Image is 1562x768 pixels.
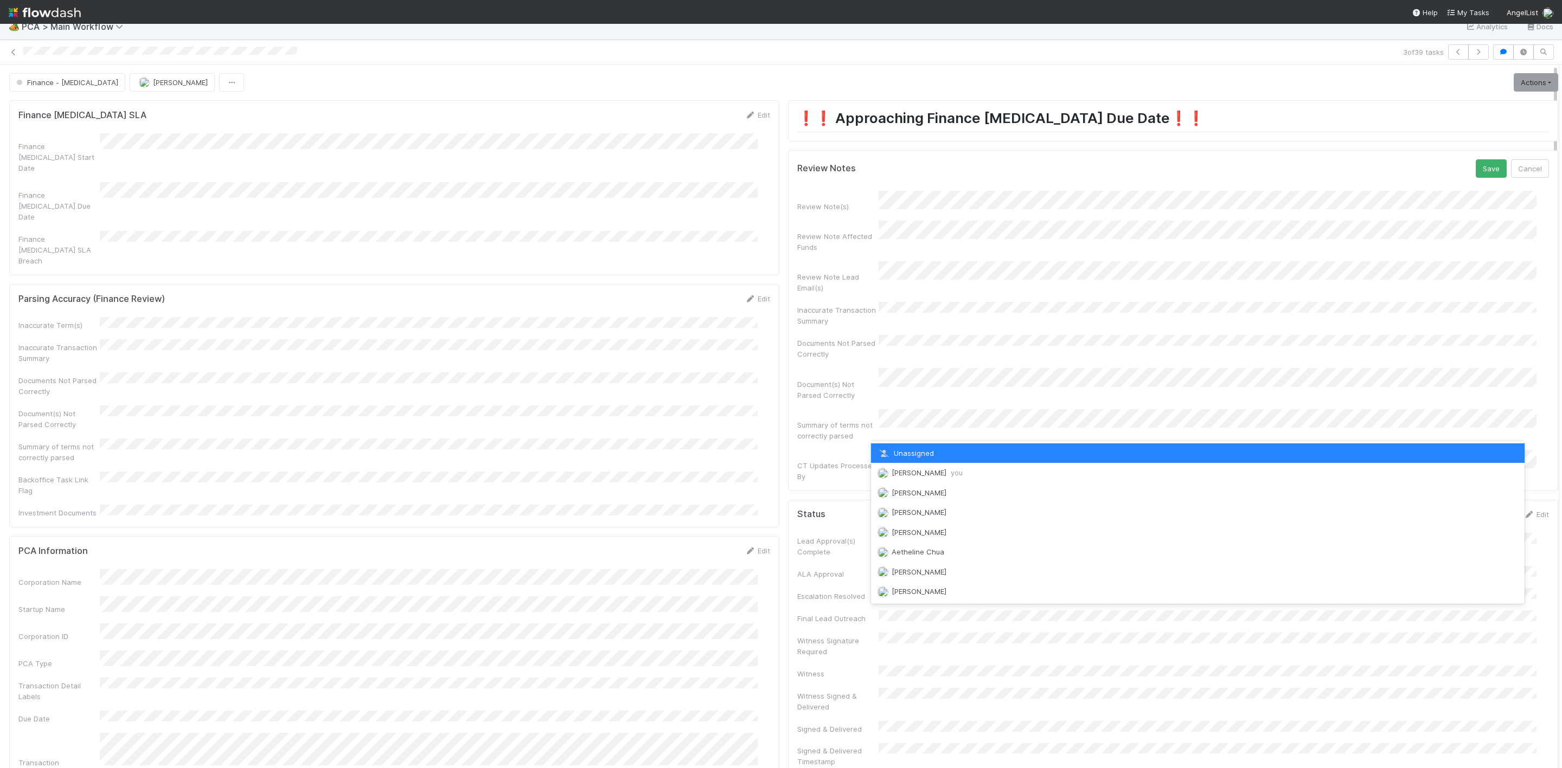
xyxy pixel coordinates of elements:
div: Corporation Name [18,577,100,588]
span: [PERSON_NAME] [892,468,963,477]
img: avatar_d7f67417-030a-43ce-a3ce-a315a3ccfd08.png [1542,8,1553,18]
button: Cancel [1511,159,1549,178]
div: Inaccurate Transaction Summary [797,305,879,326]
h5: Finance [MEDICAL_DATA] SLA [18,110,146,121]
img: avatar_adb74e0e-9f86-401c-adfc-275927e58b0b.png [878,566,888,577]
div: Signed & Delivered Timestamp [797,745,879,767]
span: [PERSON_NAME] [892,587,946,596]
a: Edit [1523,510,1549,519]
button: [PERSON_NAME] [130,73,215,92]
h5: PCA Information [18,546,88,557]
a: Edit [745,294,770,303]
div: Finance [MEDICAL_DATA] Due Date [18,190,100,222]
span: My Tasks [1446,8,1489,17]
div: Review Note Affected Funds [797,231,879,253]
div: Lead Approval(s) Complete [797,535,879,557]
span: 🏕️ [9,22,20,31]
div: Final Lead Outreach [797,613,879,624]
div: Summary of terms not correctly parsed [797,420,879,441]
img: avatar_df83acd9-d480-4d6e-a150-67f005a3ea0d.png [878,586,888,597]
div: Due Date [18,713,100,724]
span: [PERSON_NAME] [892,488,946,497]
h5: Status [797,509,825,520]
img: avatar_55a2f090-1307-4765-93b4-f04da16234ba.png [878,487,888,498]
div: Witness Signature Required [797,635,879,657]
div: Corporation ID [18,631,100,642]
div: Documents Not Parsed Correctly [18,375,100,397]
span: [PERSON_NAME] [892,567,946,576]
a: Edit [745,111,770,119]
a: Analytics [1465,20,1508,33]
h1: ❗️❗️ Approaching Finance [MEDICAL_DATA] Due Date❗️❗️ [797,109,1549,132]
div: Finance [MEDICAL_DATA] SLA Breach [18,234,100,266]
img: avatar_103f69d0-f655-4f4f-bc28-f3abe7034599.png [878,547,888,558]
div: Document(s) Not Parsed Correctly [797,379,879,401]
span: 3 of 39 tasks [1403,47,1444,57]
a: Docs [1526,20,1553,33]
div: Help [1412,7,1438,18]
span: [PERSON_NAME] [892,528,946,537]
div: Review Note Lead Email(s) [797,272,879,293]
img: avatar_d7f67417-030a-43ce-a3ce-a315a3ccfd08.png [878,468,888,479]
div: Review Note(s) [797,201,879,212]
div: PCA Type [18,658,100,669]
button: Save [1476,159,1507,178]
div: Document(s) Not Parsed Correctly [18,408,100,430]
a: Actions [1514,73,1558,92]
span: Aetheline Chua [892,547,944,556]
div: Startup Name [18,604,100,615]
div: Transaction Detail Labels [18,680,100,702]
div: Inaccurate Term(s) [18,320,100,331]
h5: Parsing Accuracy (Finance Review) [18,294,165,305]
div: Documents Not Parsed Correctly [797,338,879,359]
div: Escalation Resolved [797,591,879,602]
a: My Tasks [1446,7,1489,18]
span: AngelList [1507,8,1538,17]
span: PCA > Main Workflow [22,21,129,32]
div: Finance [MEDICAL_DATA] Start Date [18,141,100,173]
div: Summary of terms not correctly parsed [18,441,100,463]
div: Inaccurate Transaction Summary [18,342,100,364]
a: Edit [745,546,770,555]
span: you [951,468,963,477]
div: Witness Signed & Delivered [797,690,879,712]
img: logo-inverted-e16ddd16eac7371096b0.svg [9,3,81,22]
div: Investment Documents [18,507,100,518]
span: [PERSON_NAME] [153,78,208,87]
span: [PERSON_NAME] [892,508,946,517]
img: avatar_1d14498f-6309-4f08-8780-588779e5ce37.png [878,507,888,518]
div: Backoffice Task Link Flag [18,474,100,496]
span: Unassigned [878,449,934,457]
div: Witness [797,668,879,679]
button: Finance - [MEDICAL_DATA] [9,73,125,92]
img: avatar_55c8bf04-bdf8-4706-8388-4c62d4787457.png [878,527,888,538]
h5: Review Notes [797,163,856,174]
img: avatar_d7f67417-030a-43ce-a3ce-a315a3ccfd08.png [139,77,150,88]
span: Finance - [MEDICAL_DATA] [14,78,118,87]
div: ALA Approval [797,569,879,579]
div: CT Updates Processed By [797,460,879,482]
div: Signed & Delivered [797,724,879,734]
